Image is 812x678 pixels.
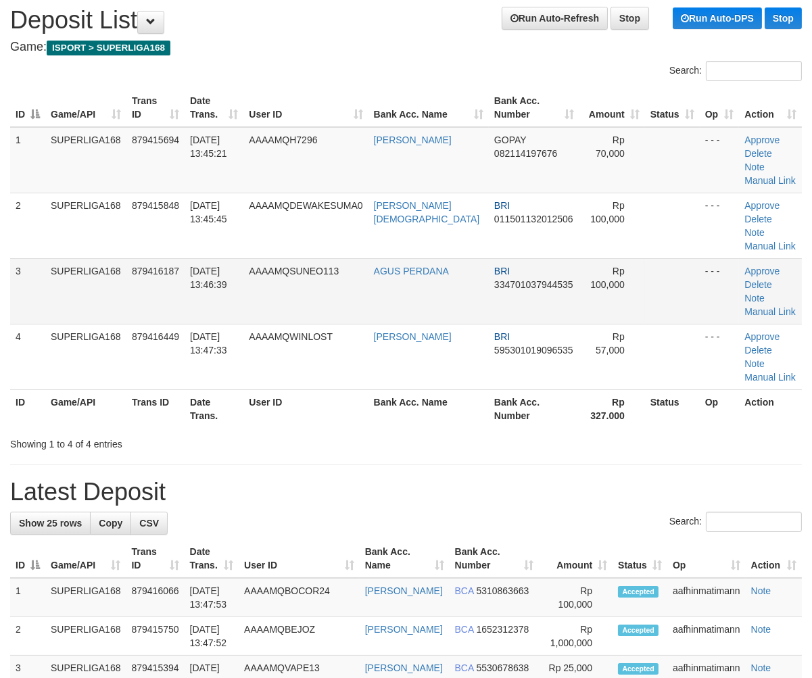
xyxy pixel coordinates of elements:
span: Rp 57,000 [596,331,625,356]
td: - - - [700,258,740,324]
span: BRI [494,331,510,342]
th: Bank Acc. Name: activate to sort column ascending [360,539,450,578]
span: [DATE] 13:45:45 [190,200,227,224]
th: Bank Acc. Number [489,389,579,428]
span: 879415694 [132,135,179,145]
span: AAAAMQH7296 [249,135,317,145]
label: Search: [669,61,802,81]
th: Trans ID: activate to sort column ascending [126,89,185,127]
a: Approve [744,200,780,211]
th: Status: activate to sort column ascending [645,89,700,127]
a: Manual Link [744,306,796,317]
td: Rp 100,000 [540,578,613,617]
th: Op [700,389,740,428]
span: 879416187 [132,266,179,276]
a: CSV [130,512,168,535]
td: SUPERLIGA168 [45,258,126,324]
th: User ID: activate to sort column ascending [243,89,368,127]
span: [DATE] 13:46:39 [190,266,227,290]
label: Search: [669,512,802,532]
span: BRI [494,266,510,276]
span: Copy 5310863663 to clipboard [476,585,529,596]
th: Game/API [45,389,126,428]
span: Copy 334701037944535 to clipboard [494,279,573,290]
th: ID: activate to sort column descending [10,539,45,578]
span: GOPAY [494,135,526,145]
a: Stop [765,7,802,29]
span: BCA [455,624,474,635]
th: Action [739,389,802,428]
a: [PERSON_NAME] [365,662,443,673]
td: 2 [10,193,45,258]
a: Note [744,227,765,238]
th: Trans ID: activate to sort column ascending [126,539,185,578]
span: Copy [99,518,122,529]
a: [PERSON_NAME] [374,331,452,342]
a: Note [744,293,765,304]
th: Bank Acc. Name: activate to sort column ascending [368,89,489,127]
th: Bank Acc. Name [368,389,489,428]
span: Copy 595301019096535 to clipboard [494,345,573,356]
td: SUPERLIGA168 [45,193,126,258]
span: [DATE] 13:45:21 [190,135,227,159]
a: Note [751,585,771,596]
span: BRI [494,200,510,211]
a: [PERSON_NAME] [374,135,452,145]
span: ISPORT > SUPERLIGA168 [47,41,170,55]
a: Run Auto-DPS [673,7,762,29]
span: BCA [455,662,474,673]
a: Approve [744,331,780,342]
th: Bank Acc. Number: activate to sort column ascending [489,89,579,127]
input: Search: [706,512,802,532]
span: AAAAMQDEWAKESUMA0 [249,200,362,211]
h1: Deposit List [10,7,802,34]
span: AAAAMQSUNEO113 [249,266,339,276]
span: 879416449 [132,331,179,342]
span: BCA [455,585,474,596]
a: Note [744,358,765,369]
a: [PERSON_NAME] [365,585,443,596]
a: Manual Link [744,372,796,383]
th: Status [645,389,700,428]
td: SUPERLIGA168 [45,324,126,389]
th: User ID: activate to sort column ascending [239,539,360,578]
td: [DATE] 13:47:52 [185,617,239,656]
td: SUPERLIGA168 [45,578,126,617]
th: Status: activate to sort column ascending [613,539,667,578]
span: Copy 5530678638 to clipboard [476,662,529,673]
span: Copy 1652312378 to clipboard [476,624,529,635]
th: Game/API: activate to sort column ascending [45,539,126,578]
th: Date Trans.: activate to sort column ascending [185,89,243,127]
td: SUPERLIGA168 [45,127,126,193]
th: Action: activate to sort column ascending [739,89,802,127]
td: AAAAMQBEJOZ [239,617,360,656]
td: SUPERLIGA168 [45,617,126,656]
td: 3 [10,258,45,324]
a: Copy [90,512,131,535]
h4: Game: [10,41,802,54]
div: Showing 1 to 4 of 4 entries [10,432,328,451]
th: Rp 327.000 [579,389,645,428]
td: 879416066 [126,578,185,617]
h1: Latest Deposit [10,479,802,506]
span: Accepted [618,586,659,598]
a: Delete [744,279,771,290]
a: AGUS PERDANA [374,266,449,276]
a: Manual Link [744,175,796,186]
span: Rp 100,000 [590,200,625,224]
th: Game/API: activate to sort column ascending [45,89,126,127]
a: Approve [744,135,780,145]
th: ID [10,389,45,428]
td: 2 [10,617,45,656]
a: Note [751,624,771,635]
td: 1 [10,578,45,617]
th: ID: activate to sort column descending [10,89,45,127]
td: - - - [700,127,740,193]
span: CSV [139,518,159,529]
th: Date Trans.: activate to sort column ascending [185,539,239,578]
a: Stop [611,7,649,30]
th: Amount: activate to sort column ascending [579,89,645,127]
td: [DATE] 13:47:53 [185,578,239,617]
td: - - - [700,193,740,258]
a: Delete [744,148,771,159]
